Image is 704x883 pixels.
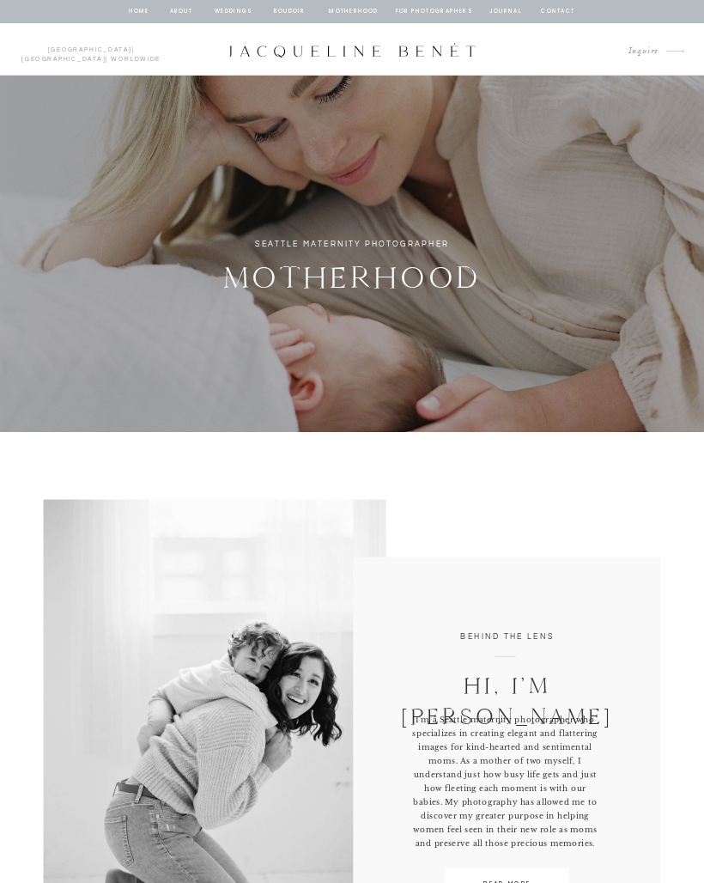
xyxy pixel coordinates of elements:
a: home [128,7,150,17]
p: | | Worldwide [16,46,166,53]
a: BOUDOIR [273,7,306,17]
h2: Motherhood [165,254,540,295]
a: [GEOGRAPHIC_DATA] [21,56,106,62]
p: I'm a Seattle maternity photographer who specializes in creating elegant and flattering images fo... [410,714,600,852]
a: Motherhood [329,7,378,17]
h3: behind the lens [449,630,565,643]
a: for photographers [396,7,472,17]
a: about [169,7,194,17]
p: Hi, I’m [PERSON_NAME] [400,671,614,697]
a: journal [488,7,524,17]
a: [GEOGRAPHIC_DATA] [48,47,132,53]
a: Weddings [213,7,252,17]
a: Inquire [619,43,658,58]
h1: Seattle Maternity Photographer [243,237,462,251]
a: contact [539,7,577,17]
